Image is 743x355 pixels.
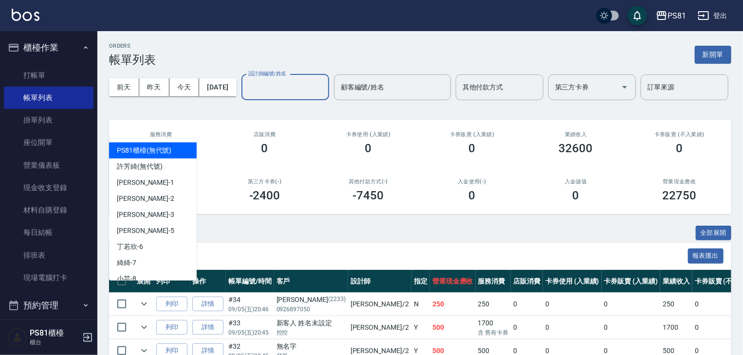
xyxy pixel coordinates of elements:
[602,293,661,316] td: 0
[30,328,79,338] h5: PS81櫃檯
[117,274,136,284] span: 小芸 -8
[277,305,346,314] p: 0926897050
[696,226,732,241] button: 全部展開
[137,320,151,335] button: expand row
[12,9,39,21] img: Logo
[511,270,543,293] th: 店販消費
[602,270,661,293] th: 卡券販賣 (入業績)
[224,178,305,185] h2: 第三方卡券(-)
[4,318,93,343] button: 報表及分析
[156,320,187,335] button: 列印
[8,328,27,347] img: Person
[348,316,411,339] td: [PERSON_NAME] /2
[117,242,143,252] span: 丁若欣 -6
[432,178,512,185] h2: 入金使用(-)
[411,316,430,339] td: Y
[4,131,93,154] a: 座位開單
[328,131,409,138] h2: 卡券使用 (入業績)
[660,293,692,316] td: 250
[248,70,286,77] label: 設計師編號/姓名
[4,154,93,177] a: 營業儀表板
[228,328,272,337] p: 09/05 (五) 20:45
[117,145,171,156] span: PS81櫃檯 (無代號)
[134,270,154,293] th: 展開
[192,320,223,335] a: 詳情
[117,161,163,172] span: 許芳綺 (無代號)
[224,131,305,138] h2: 店販消費
[639,131,720,138] h2: 卡券販賣 (不入業績)
[117,210,174,220] span: [PERSON_NAME] -3
[430,270,476,293] th: 營業現金應收
[137,297,151,311] button: expand row
[4,293,93,318] button: 預約管理
[628,6,647,25] button: save
[348,293,411,316] td: [PERSON_NAME] /2
[4,64,93,87] a: 打帳單
[652,6,690,26] button: PS81
[663,189,697,202] h3: 22750
[277,295,346,305] div: [PERSON_NAME]
[30,338,79,347] p: 櫃台
[117,177,174,188] span: [PERSON_NAME] -1
[228,305,272,314] p: 09/05 (五) 20:46
[117,258,136,268] span: 綺綺 -7
[277,318,346,328] div: 新客人 姓名未設定
[4,87,93,109] a: 帳單列表
[660,270,692,293] th: 業績收入
[617,79,632,95] button: Open
[117,194,174,204] span: [PERSON_NAME] -2
[469,189,476,202] h3: 0
[121,131,201,138] h3: 服務消費
[660,316,692,339] td: 1700
[277,341,346,352] div: 無名字
[411,270,430,293] th: 指定
[476,270,511,293] th: 服務消費
[432,131,512,138] h2: 卡券販賣 (入業績)
[430,316,476,339] td: 500
[261,142,268,155] h3: 0
[154,270,190,293] th: 列印
[511,293,543,316] td: 0
[476,293,511,316] td: 250
[226,316,274,339] td: #33
[536,131,616,138] h2: 業績收入
[328,295,346,305] p: (2233)
[156,297,187,312] button: 列印
[109,78,139,96] button: 前天
[476,316,511,339] td: 1700
[4,177,93,199] a: 現金收支登錄
[348,270,411,293] th: 設計師
[559,142,593,155] h3: 32600
[249,189,280,202] h3: -2400
[478,328,509,337] p: 含 舊有卡券
[328,178,409,185] h2: 其他付款方式(-)
[365,142,372,155] h3: 0
[226,293,274,316] td: #34
[4,109,93,131] a: 掛單列表
[226,270,274,293] th: 帳單編號/時間
[274,270,348,293] th: 客戶
[4,221,93,244] a: 每日結帳
[192,297,223,312] a: 詳情
[117,226,174,236] span: [PERSON_NAME] -5
[430,293,476,316] td: 250
[4,244,93,266] a: 排班表
[688,251,724,260] a: 報表匯出
[109,53,156,67] h3: 帳單列表
[668,10,686,22] div: PS81
[639,178,720,185] h2: 營業現金應收
[536,178,616,185] h2: 入金儲值
[199,78,236,96] button: [DATE]
[511,316,543,339] td: 0
[353,189,384,202] h3: -7450
[4,266,93,289] a: 現場電腦打卡
[688,248,724,264] button: 報表匯出
[411,293,430,316] td: N
[543,270,602,293] th: 卡券使用 (入業績)
[676,142,683,155] h3: 0
[573,189,579,202] h3: 0
[694,7,731,25] button: 登出
[4,35,93,60] button: 櫃檯作業
[602,316,661,339] td: 0
[109,43,156,49] h2: ORDERS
